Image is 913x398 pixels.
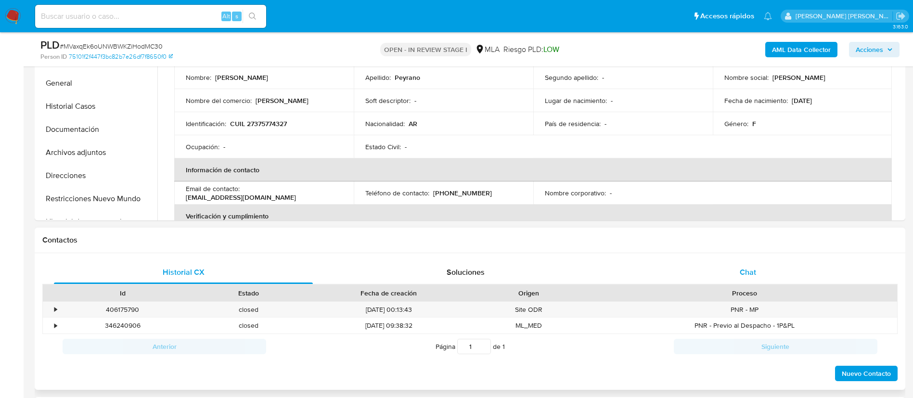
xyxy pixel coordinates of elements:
[365,96,411,105] p: Soft descriptor :
[674,339,877,354] button: Siguiente
[752,119,756,128] p: F
[772,42,831,57] b: AML Data Collector
[835,366,898,381] button: Nuevo Contacto
[466,318,592,334] div: ML_MED
[243,10,262,23] button: search-icon
[37,187,157,210] button: Restricciones Nuevo Mundo
[856,42,883,57] span: Acciones
[545,73,598,82] p: Segundo apellido :
[592,318,897,334] div: PNR - Previo al Despacho - 1P&PL
[63,339,266,354] button: Anterior
[163,267,205,278] span: Historial CX
[37,95,157,118] button: Historial Casos
[37,72,157,95] button: General
[724,96,788,105] p: Fecha de nacimiento :
[473,288,585,298] div: Origen
[772,73,825,82] p: [PERSON_NAME]
[700,11,754,21] span: Accesos rápidos
[66,288,179,298] div: Id
[186,73,211,82] p: Nombre :
[502,342,505,351] span: 1
[37,164,157,187] button: Direcciones
[436,339,505,354] span: Página de
[223,142,225,151] p: -
[35,10,266,23] input: Buscar usuario o caso...
[312,318,466,334] div: [DATE] 09:38:32
[222,12,230,21] span: Alt
[37,118,157,141] button: Documentación
[792,96,812,105] p: [DATE]
[740,267,756,278] span: Chat
[724,119,748,128] p: Género :
[215,73,268,82] p: [PERSON_NAME]
[604,119,606,128] p: -
[186,318,312,334] div: closed
[256,96,309,105] p: [PERSON_NAME]
[543,44,559,55] span: LOW
[447,267,485,278] span: Soluciones
[796,12,893,21] p: maria.acosta@mercadolibre.com
[319,288,459,298] div: Fecha de creación
[186,119,226,128] p: Identificación :
[842,367,891,380] span: Nuevo Contacto
[395,73,420,82] p: Peyrano
[365,189,429,197] p: Teléfono de contacto :
[610,189,612,197] p: -
[186,193,296,202] p: [EMAIL_ADDRESS][DOMAIN_NAME]
[174,205,892,228] th: Verificación y cumplimiento
[186,302,312,318] div: closed
[37,210,157,233] button: Historial de conversaciones
[849,42,900,57] button: Acciones
[174,158,892,181] th: Información de contacto
[602,73,604,82] p: -
[599,288,890,298] div: Proceso
[60,302,186,318] div: 406175790
[186,184,240,193] p: Email de contacto :
[42,235,898,245] h1: Contactos
[896,11,906,21] a: Salir
[186,142,219,151] p: Ocupación :
[545,96,607,105] p: Lugar de nacimiento :
[503,44,559,55] span: Riesgo PLD:
[592,302,897,318] div: PNR - MP
[433,189,492,197] p: [PHONE_NUMBER]
[414,96,416,105] p: -
[230,119,287,128] p: CUIL 27375774327
[724,73,769,82] p: Nombre social :
[37,141,157,164] button: Archivos adjuntos
[545,119,601,128] p: País de residencia :
[40,37,60,52] b: PLD
[380,43,471,56] p: OPEN - IN REVIEW STAGE I
[69,52,173,61] a: 75101f2f447f3bc82b7e26df7f8650f0
[405,142,407,151] p: -
[40,52,67,61] b: Person ID
[409,119,417,128] p: AR
[60,41,163,51] span: # MVaxqEk6oUNWBWKZiHodMC30
[54,305,57,314] div: •
[466,302,592,318] div: Site ODR
[365,119,405,128] p: Nacionalidad :
[765,42,837,57] button: AML Data Collector
[475,44,500,55] div: MLA
[186,96,252,105] p: Nombre del comercio :
[611,96,613,105] p: -
[235,12,238,21] span: s
[764,12,772,20] a: Notificaciones
[365,142,401,151] p: Estado Civil :
[54,321,57,330] div: •
[312,302,466,318] div: [DATE] 00:13:43
[193,288,305,298] div: Estado
[545,189,606,197] p: Nombre corporativo :
[365,73,391,82] p: Apellido :
[60,318,186,334] div: 346240906
[893,23,908,30] span: 3.163.0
